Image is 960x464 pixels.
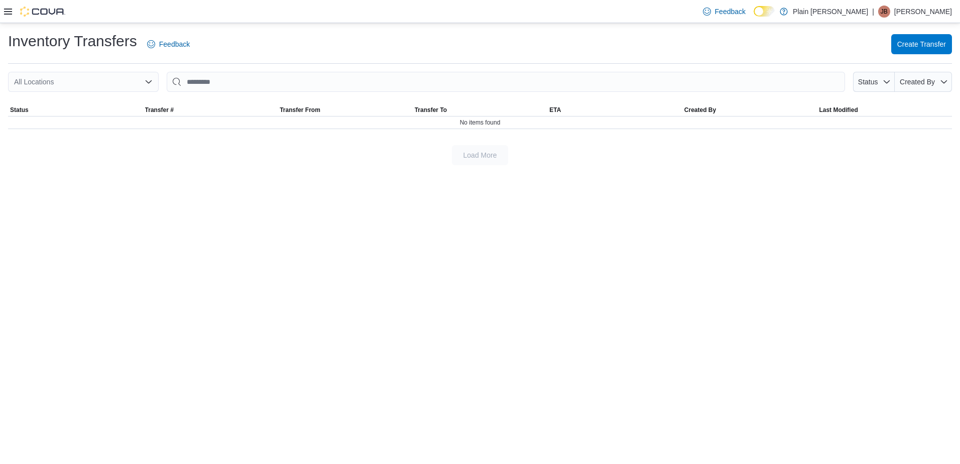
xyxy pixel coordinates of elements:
[754,6,775,17] input: Dark Mode
[145,78,153,86] button: Open list of options
[167,72,845,92] input: This is a search bar. After typing your query, hit enter to filter the results lower in the page.
[145,106,174,114] span: Transfer #
[280,106,320,114] span: Transfer From
[699,2,750,22] a: Feedback
[881,6,888,18] span: JB
[817,104,952,116] button: Last Modified
[878,6,890,18] div: Jen Boyd
[415,106,447,114] span: Transfer To
[872,6,874,18] p: |
[8,104,143,116] button: Status
[159,39,190,49] span: Feedback
[858,78,878,86] span: Status
[897,39,946,49] span: Create Transfer
[682,104,817,116] button: Created By
[463,150,497,160] span: Load More
[143,104,278,116] button: Transfer #
[8,31,137,51] h1: Inventory Transfers
[895,72,952,92] button: Created By
[900,78,935,86] span: Created By
[894,6,952,18] p: [PERSON_NAME]
[549,106,561,114] span: ETA
[684,106,716,114] span: Created By
[20,7,65,17] img: Cova
[10,106,29,114] span: Status
[547,104,682,116] button: ETA
[460,119,501,127] span: No items found
[278,104,413,116] button: Transfer From
[853,72,895,92] button: Status
[891,34,952,54] button: Create Transfer
[452,145,508,165] button: Load More
[715,7,746,17] span: Feedback
[143,34,194,54] a: Feedback
[819,106,858,114] span: Last Modified
[793,6,868,18] p: Plain [PERSON_NAME]
[413,104,548,116] button: Transfer To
